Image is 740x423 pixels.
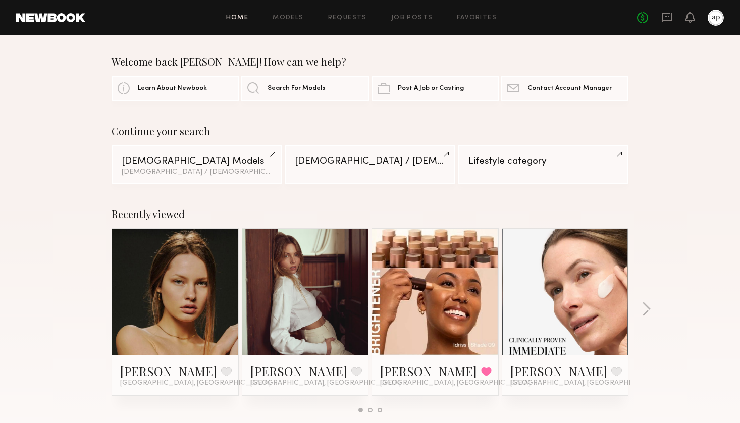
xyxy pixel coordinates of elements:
span: [GEOGRAPHIC_DATA], [GEOGRAPHIC_DATA] [250,379,401,387]
a: [DEMOGRAPHIC_DATA] / [DEMOGRAPHIC_DATA] [285,145,455,184]
div: Welcome back [PERSON_NAME]! How can we help? [112,56,628,68]
div: Recently viewed [112,208,628,220]
a: Home [226,15,249,21]
span: Learn About Newbook [138,85,207,92]
a: Lifestyle category [458,145,628,184]
div: [DEMOGRAPHIC_DATA] / [DEMOGRAPHIC_DATA] [295,156,445,166]
span: [GEOGRAPHIC_DATA], [GEOGRAPHIC_DATA] [380,379,531,387]
div: [DEMOGRAPHIC_DATA] / [DEMOGRAPHIC_DATA] [122,169,272,176]
span: Post A Job or Casting [398,85,464,92]
div: [DEMOGRAPHIC_DATA] Models [122,156,272,166]
div: Lifestyle category [468,156,618,166]
a: Requests [328,15,367,21]
a: Contact Account Manager [501,76,628,101]
a: Search For Models [241,76,368,101]
a: [PERSON_NAME] [120,363,217,379]
a: Post A Job or Casting [372,76,499,101]
span: Contact Account Manager [527,85,612,92]
span: [GEOGRAPHIC_DATA], [GEOGRAPHIC_DATA] [510,379,661,387]
a: [PERSON_NAME] [250,363,347,379]
a: Learn About Newbook [112,76,239,101]
a: [PERSON_NAME] [380,363,477,379]
span: [GEOGRAPHIC_DATA], [GEOGRAPHIC_DATA] [120,379,271,387]
a: [PERSON_NAME] [510,363,607,379]
a: Favorites [457,15,497,21]
a: Models [273,15,303,21]
a: Job Posts [391,15,433,21]
a: [DEMOGRAPHIC_DATA] Models[DEMOGRAPHIC_DATA] / [DEMOGRAPHIC_DATA] [112,145,282,184]
div: Continue your search [112,125,628,137]
span: Search For Models [268,85,326,92]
